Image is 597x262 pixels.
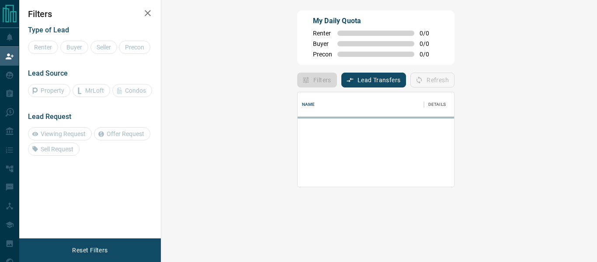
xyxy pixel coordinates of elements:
[28,26,69,34] span: Type of Lead
[302,92,315,117] div: Name
[420,40,439,47] span: 0 / 0
[28,69,68,77] span: Lead Source
[313,40,332,47] span: Buyer
[313,30,332,37] span: Renter
[28,112,71,121] span: Lead Request
[341,73,406,87] button: Lead Transfers
[313,16,439,26] p: My Daily Quota
[428,92,446,117] div: Details
[28,9,152,19] h2: Filters
[420,51,439,58] span: 0 / 0
[420,30,439,37] span: 0 / 0
[313,51,332,58] span: Precon
[66,243,113,258] button: Reset Filters
[298,92,424,117] div: Name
